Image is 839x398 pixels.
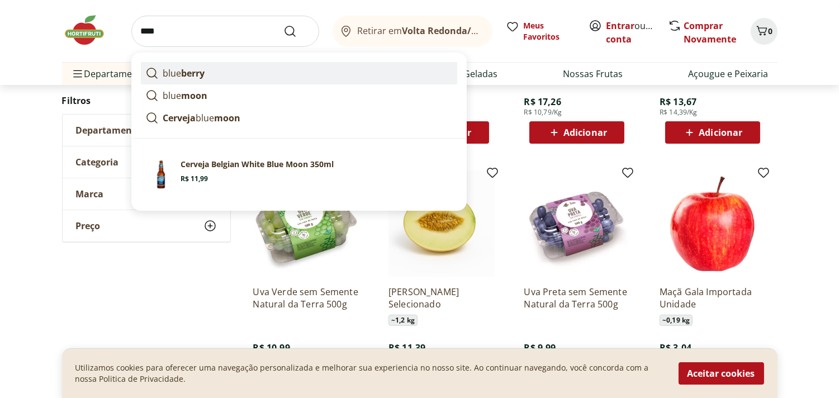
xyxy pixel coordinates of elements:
strong: moon [215,112,241,124]
span: R$ 13,67 [660,96,696,108]
a: Meus Favoritos [506,20,575,42]
a: PrincipalCerveja Belgian White Blue Moon 350mlR$ 11,99 [141,154,457,195]
a: Criar conta [606,20,668,45]
span: Departamentos [71,60,151,87]
span: Meus Favoritos [524,20,575,42]
span: ou [606,19,656,46]
span: Categoria [76,157,119,168]
span: Marca [76,188,104,200]
span: R$ 11,39 [388,342,425,354]
img: Melão Amarelo Selecionado [388,170,495,277]
span: Retirar em [357,26,481,36]
strong: berry [182,67,205,79]
a: [PERSON_NAME] Selecionado [388,286,495,310]
a: Cervejabluemoon [141,107,457,129]
a: Entrar [606,20,635,32]
h2: Filtros [62,89,231,112]
button: Adicionar [665,121,760,144]
p: Cerveja Belgian White Blue Moon 350ml [181,159,334,170]
span: R$ 9,99 [524,342,556,354]
button: Categoria [63,146,230,178]
img: Uva Preta sem Semente Natural da Terra 500g [524,170,630,277]
p: blue [163,67,205,80]
span: R$ 3,04 [660,342,691,354]
a: blueberry [141,62,457,84]
b: Volta Redonda/[GEOGRAPHIC_DATA] [402,25,563,37]
img: Uva Verde sem Semente Natural da Terra 500g [253,170,359,277]
span: Departamento [76,125,142,136]
input: search [131,16,319,47]
a: Uva Verde sem Semente Natural da Terra 500g [253,286,359,310]
p: Utilizamos cookies para oferecer uma navegação personalizada e melhorar sua experiencia no nosso ... [75,362,665,385]
span: R$ 11,99 [181,174,208,183]
button: Marca [63,178,230,210]
a: Uva Preta sem Semente Natural da Terra 500g [524,286,630,310]
button: Adicionar [529,121,624,144]
p: blue [163,89,208,102]
span: ~ 1,2 kg [388,315,418,326]
a: bluemoon [141,84,457,107]
span: ~ 0,19 kg [660,315,693,326]
a: Maçã Gala Importada Unidade [660,286,766,310]
span: R$ 14,39/Kg [660,108,698,117]
button: Preço [63,210,230,241]
button: Aceitar cookies [679,362,764,385]
span: R$ 17,26 [524,96,561,108]
span: 0 [769,26,773,36]
span: Adicionar [563,128,607,137]
span: Adicionar [699,128,742,137]
span: R$ 10,99 [253,342,290,354]
img: Hortifruti [62,13,118,47]
a: Nossas Frutas [563,67,623,80]
p: blue [163,111,241,125]
span: Preço [76,220,101,231]
strong: Cerveja [163,112,196,124]
button: Retirar emVolta Redonda/[GEOGRAPHIC_DATA] [333,16,492,47]
a: Açougue e Peixaria [689,67,769,80]
span: R$ 10,79/Kg [524,108,562,117]
strong: moon [182,89,208,102]
button: Carrinho [751,18,778,45]
button: Departamento [63,115,230,146]
button: Menu [71,60,84,87]
a: Comprar Novamente [684,20,737,45]
button: Submit Search [283,25,310,38]
img: Principal [145,159,177,190]
img: Maçã Gala Importada Unidade [660,170,766,277]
